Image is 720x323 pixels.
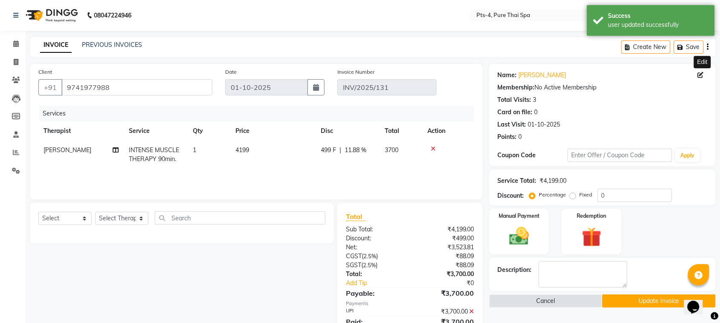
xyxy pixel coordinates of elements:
[498,265,532,274] div: Description:
[340,252,410,261] div: ( )
[498,176,537,185] div: Service Total:
[540,176,567,185] div: ₹4,199.00
[340,288,410,298] div: Payable:
[39,106,481,121] div: Services
[410,307,481,316] div: ₹3,700.00
[519,133,522,141] div: 0
[499,212,540,220] label: Manual Payment
[193,146,196,154] span: 1
[124,121,188,141] th: Service
[580,191,592,199] label: Fixed
[363,262,376,268] span: 2.5%
[410,270,481,279] div: ₹3,700.00
[22,3,80,27] img: logo
[533,95,537,104] div: 3
[519,71,566,80] a: [PERSON_NAME]
[340,261,410,270] div: ( )
[188,121,230,141] th: Qty
[40,37,72,53] a: INVOICE
[230,121,316,141] th: Price
[674,40,704,54] button: Save
[345,146,366,155] span: 11.88 %
[498,133,517,141] div: Points:
[577,212,607,220] label: Redemption
[235,146,249,154] span: 4199
[534,108,538,117] div: 0
[422,279,481,288] div: ₹0
[340,243,410,252] div: Net:
[576,225,608,249] img: _gift.svg
[155,211,325,225] input: Search
[489,294,602,308] button: Cancel
[608,20,708,29] div: user updated successfully
[337,68,375,76] label: Invoice Number
[346,300,474,307] div: Payments
[385,146,398,154] span: 3700
[498,108,533,117] div: Card on file:
[321,146,336,155] span: 499 F
[340,225,410,234] div: Sub Total:
[498,191,524,200] div: Discount:
[410,261,481,270] div: ₹88.09
[316,121,380,141] th: Disc
[410,225,481,234] div: ₹4,199.00
[503,225,535,248] img: _cash.svg
[38,121,124,141] th: Therapist
[608,12,708,20] div: Success
[346,252,362,260] span: CGST
[602,294,715,308] button: Update Invoice
[498,83,707,92] div: No Active Membership
[380,121,422,141] th: Total
[340,234,410,243] div: Discount:
[410,234,481,243] div: ₹499.00
[225,68,237,76] label: Date
[38,79,62,95] button: +91
[82,41,142,49] a: PREVIOUS INVOICES
[422,121,474,141] th: Action
[129,146,179,163] span: INTENSE MUSCLE THERAPY 90min.
[498,71,517,80] div: Name:
[694,56,711,68] div: Edit
[621,40,671,54] button: Create New
[410,252,481,261] div: ₹88.09
[340,270,410,279] div: Total:
[346,261,361,269] span: SGST
[410,288,481,298] div: ₹3,700.00
[346,212,366,221] span: Total
[410,243,481,252] div: ₹3,523.81
[363,253,376,260] span: 2.5%
[38,68,52,76] label: Client
[528,120,560,129] div: 01-10-2025
[498,120,526,129] div: Last Visit:
[568,149,672,162] input: Enter Offer / Coupon Code
[539,191,566,199] label: Percentage
[498,83,535,92] div: Membership:
[498,151,568,160] div: Coupon Code
[340,307,410,316] div: UPI
[684,289,711,314] iframe: chat widget
[498,95,531,104] div: Total Visits:
[676,149,700,162] button: Apply
[44,146,91,154] span: [PERSON_NAME]
[61,79,212,95] input: Search by Name/Mobile/Email/Code
[340,279,422,288] a: Add Tip
[94,3,131,27] b: 08047224946
[340,146,341,155] span: |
